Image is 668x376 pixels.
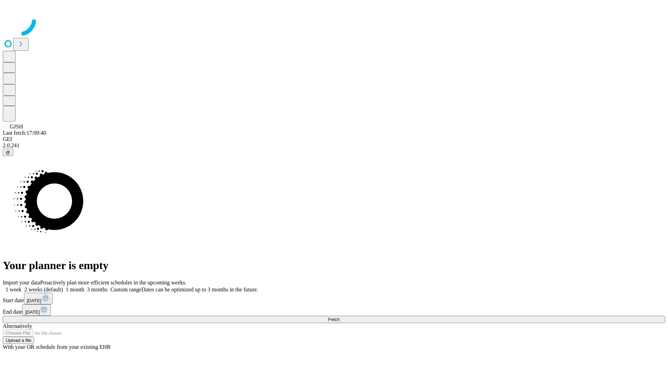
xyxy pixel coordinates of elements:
[3,136,665,142] div: GEI
[6,150,10,155] span: @
[3,142,665,149] div: 2.0.241
[3,259,665,272] h1: Your planner is empty
[110,287,141,292] span: Custom range
[40,280,186,285] span: Proactively plan more efficient schedules in the upcoming weeks.
[3,149,13,156] button: @
[22,304,51,316] button: [DATE]
[3,344,111,350] span: With your OR schedule from your existing EHR
[66,287,84,292] span: 1 month
[3,337,34,344] button: Upload a file
[6,287,22,292] span: 1 week
[10,124,23,130] span: GJSH
[27,298,41,303] span: [DATE]
[3,130,46,136] span: Last fetch: 17:09:40
[87,287,108,292] span: 3 months
[3,304,665,316] div: End date
[3,316,665,323] button: Fetch
[3,323,32,329] span: Alternatively
[3,293,665,304] div: Start date
[142,287,258,292] span: Dates can be optimized up to 3 months in the future.
[24,287,63,292] span: 2 weeks (default)
[24,293,53,304] button: [DATE]
[3,280,40,285] span: Import your data
[25,310,40,315] span: [DATE]
[328,317,340,322] span: Fetch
